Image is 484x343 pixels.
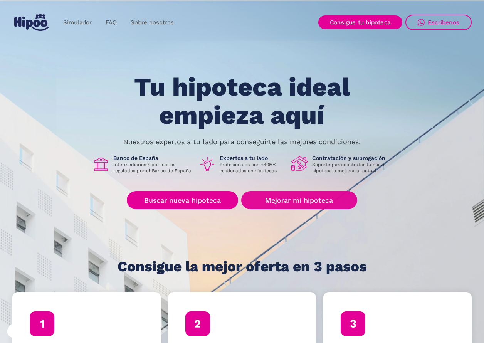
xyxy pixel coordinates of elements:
[56,15,99,30] a: Simulador
[113,161,193,174] p: Intermediarios hipotecarios regulados por el Banco de España
[127,191,238,209] a: Buscar nueva hipoteca
[220,161,285,174] p: Profesionales con +40M€ gestionados en hipotecas
[241,191,357,209] a: Mejorar mi hipoteca
[428,19,459,26] div: Escríbenos
[123,139,361,145] p: Nuestros expertos a tu lado para conseguirte las mejores condiciones.
[12,11,50,34] a: home
[312,161,392,174] p: Soporte para contratar tu nueva hipoteca o mejorar la actual
[318,15,402,29] a: Consigue tu hipoteca
[124,15,181,30] a: Sobre nosotros
[118,259,367,274] h1: Consigue la mejor oferta en 3 pasos
[96,73,388,129] h1: Tu hipoteca ideal empieza aquí
[220,155,285,161] h1: Expertos a tu lado
[312,155,392,161] h1: Contratación y subrogación
[405,15,472,30] a: Escríbenos
[99,15,124,30] a: FAQ
[113,155,193,161] h1: Banco de España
